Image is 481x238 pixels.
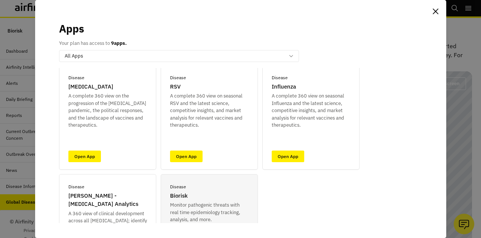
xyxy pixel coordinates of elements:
p: Disease [170,183,186,190]
a: Open App [170,151,203,162]
p: Disease [68,74,84,81]
p: Disease [68,183,84,190]
p: Monitor pathogenic threats with real time epidemiology tracking, analysis, and more. [170,201,249,223]
button: Close [430,5,442,17]
a: Open App [272,151,304,162]
b: 9 apps. [111,40,127,46]
p: Disease [170,74,186,81]
p: A complete 360 view on seasonal Influenza and the latest science, competitive insights, and marke... [272,92,350,129]
p: Disease [272,74,288,81]
p: [PERSON_NAME] - [MEDICAL_DATA] Analytics [68,192,147,208]
p: A complete 360 view on the progression of the [MEDICAL_DATA] pandemic, the political responses, a... [68,92,147,129]
p: [MEDICAL_DATA] [68,83,113,91]
p: Influenza [272,83,296,91]
p: A complete 360 view on seasonal RSV and the latest science, competitive insights, and market anal... [170,92,249,129]
p: All Apps [65,52,83,60]
p: Your plan has access to [59,40,127,47]
p: RSV [170,83,181,91]
p: Apps [59,21,84,37]
p: Biorisk [170,192,188,200]
a: Open App [68,151,101,162]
